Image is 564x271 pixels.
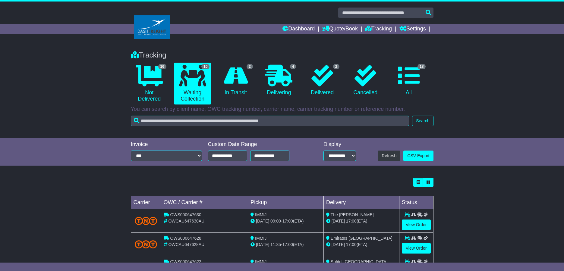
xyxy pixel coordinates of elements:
span: Sofitel [GEOGRAPHIC_DATA] [331,259,388,264]
button: Refresh [378,151,400,161]
span: IMMIJ [255,212,266,217]
span: 17:00 [282,219,293,223]
span: OWS000647630 [170,212,201,217]
span: IMMIJ [255,259,266,264]
a: 16 Not Delivered [131,63,168,104]
td: Carrier [131,196,161,209]
span: 17:00 [282,242,293,247]
span: 10 [201,64,210,69]
a: View Order [402,220,431,230]
span: [DATE] [256,219,269,223]
div: Invoice [131,141,202,148]
span: [DATE] [332,219,345,223]
a: 2 Delivered [304,63,341,98]
span: 2 [247,64,253,69]
a: Dashboard [282,24,315,34]
span: 09:00 [270,219,281,223]
a: CSV Export [403,151,433,161]
div: Tracking [128,51,436,60]
span: 11:35 [270,242,281,247]
div: (ETA) [326,218,397,224]
td: OWC / Carrier # [161,196,248,209]
a: View Order [402,243,431,254]
div: - (ETA) [250,218,321,224]
button: Search [412,116,433,126]
div: - (ETA) [250,241,321,248]
span: [DATE] [256,242,269,247]
a: 10 Waiting Collection [174,63,211,104]
span: OWS000647628 [170,236,201,241]
td: Status [399,196,433,209]
span: [DATE] [332,242,345,247]
span: OWCAU647628AU [168,242,204,247]
span: Emirates [GEOGRAPHIC_DATA] [331,236,392,241]
a: Cancelled [347,63,384,98]
a: 18 All [390,63,427,98]
td: Pickup [248,196,324,209]
div: Display [323,141,356,148]
span: 17:00 [346,242,357,247]
p: You can search by client name, OWC tracking number, carrier name, carrier tracking number or refe... [131,106,433,113]
span: IMMIJ [255,236,266,241]
div: Custom Date Range [208,141,305,148]
span: OWCAU647630AU [168,219,204,223]
span: 18 [417,64,426,69]
a: Quote/Book [322,24,358,34]
a: Settings [399,24,426,34]
td: Delivery [323,196,399,209]
span: 2 [333,64,339,69]
span: The [PERSON_NAME] [331,212,374,217]
span: 4 [290,64,296,69]
a: 2 In Transit [217,63,254,98]
div: (ETA) [326,241,397,248]
img: TNT_Domestic.png [135,217,157,225]
span: 16 [158,64,166,69]
span: OWS000647622 [170,259,201,264]
a: 4 Delivering [260,63,298,98]
a: Tracking [365,24,392,34]
img: TNT_Domestic.png [135,240,157,248]
span: 17:00 [346,219,357,223]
